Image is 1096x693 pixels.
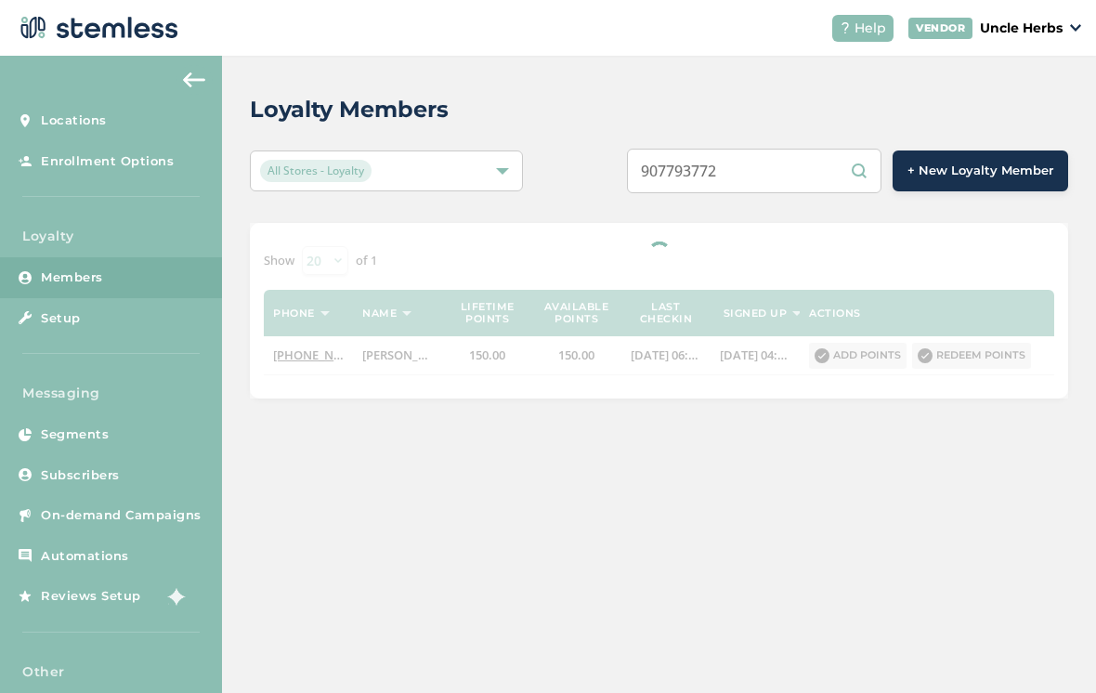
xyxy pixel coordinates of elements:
[1070,24,1081,32] img: icon_down-arrow-small-66adaf34.svg
[908,18,972,39] div: VENDOR
[41,547,129,566] span: Automations
[907,162,1053,180] span: + New Loyalty Member
[41,309,81,328] span: Setup
[855,19,886,38] span: Help
[250,93,449,126] h2: Loyalty Members
[41,587,141,606] span: Reviews Setup
[980,19,1063,38] p: Uncle Herbs
[41,506,202,525] span: On-demand Campaigns
[183,72,205,87] img: icon-arrow-back-accent-c549486e.svg
[627,149,881,193] input: Search
[155,578,192,615] img: glitter-stars-b7820f95.gif
[41,111,107,130] span: Locations
[41,152,174,171] span: Enrollment Options
[840,22,851,33] img: icon-help-white-03924b79.svg
[1003,604,1096,693] iframe: Chat Widget
[893,150,1068,191] button: + New Loyalty Member
[41,466,120,485] span: Subscribers
[41,268,103,287] span: Members
[260,160,372,182] span: All Stores - Loyalty
[41,425,109,444] span: Segments
[15,9,178,46] img: logo-dark-0685b13c.svg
